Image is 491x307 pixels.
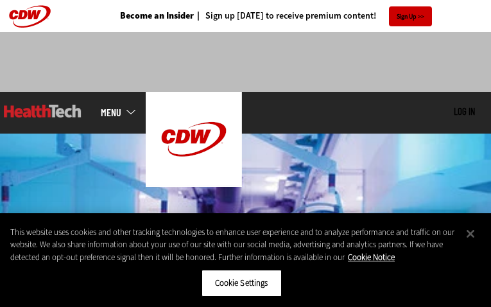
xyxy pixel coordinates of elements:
a: Become an Insider [120,12,194,21]
a: Log in [454,105,475,117]
a: Sign up [DATE] to receive premium content! [194,12,376,21]
a: mobile-menu [101,107,146,118]
a: More information about your privacy [348,252,395,263]
img: Home [146,92,242,187]
button: Close [456,220,485,248]
button: Cookie Settings [202,270,282,297]
div: This website uses cookies and other tracking technologies to enhance user experience and to analy... [10,226,456,264]
div: User menu [454,106,475,118]
a: Sign Up [389,6,432,26]
img: Home [4,105,82,118]
a: CDW [146,177,242,190]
